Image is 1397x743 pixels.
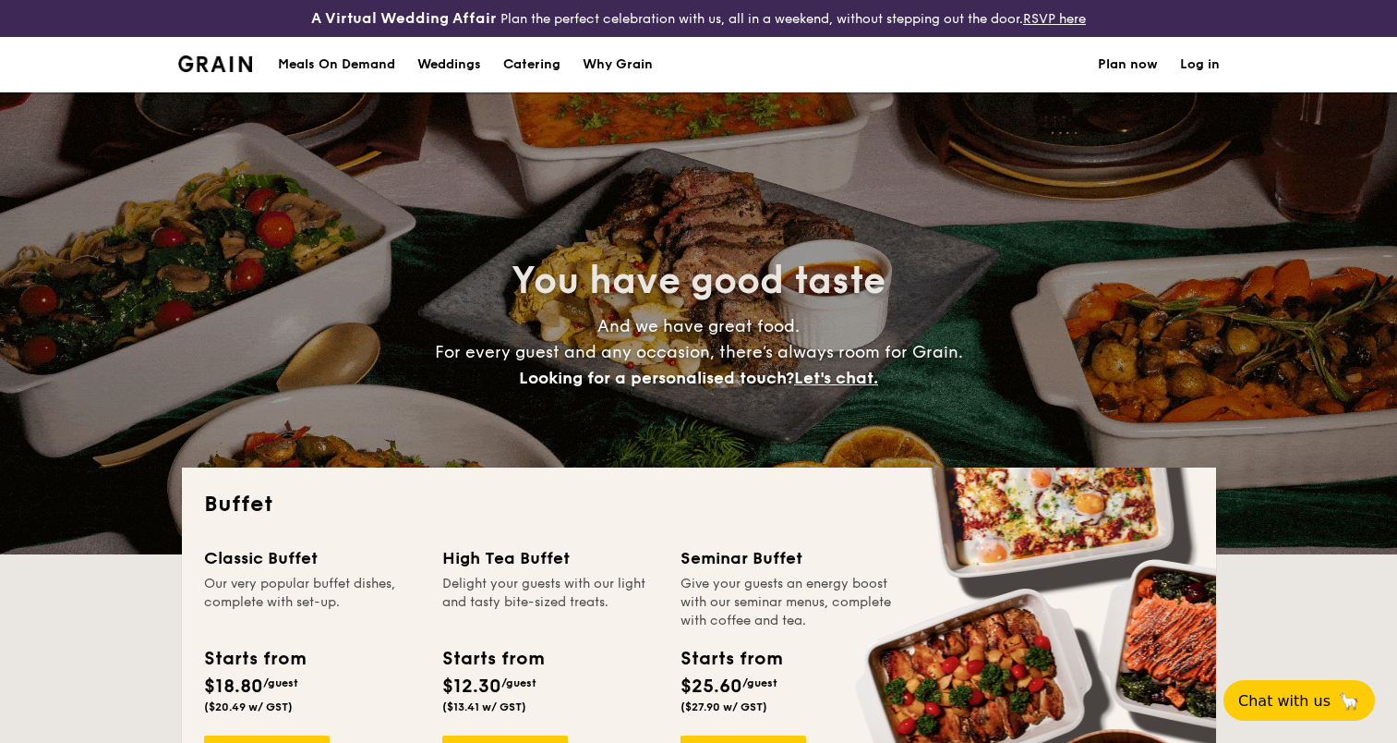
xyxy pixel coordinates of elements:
div: Starts from [204,645,305,673]
div: High Tea Buffet [442,545,658,571]
a: Plan now [1098,37,1158,92]
div: Plan the perfect celebration with us, all in a weekend, without stepping out the door. [233,7,1164,30]
span: Let's chat. [794,368,878,388]
span: /guest [263,676,298,689]
h4: A Virtual Wedding Affair [311,7,497,30]
span: /guest [742,676,777,689]
a: Logotype [178,55,253,72]
div: Why Grain [583,37,653,92]
a: Weddings [406,37,492,92]
div: Classic Buffet [204,545,420,571]
a: RSVP here [1023,11,1086,27]
span: ($20.49 w/ GST) [204,700,293,713]
a: Catering [492,37,572,92]
div: Our very popular buffet dishes, complete with set-up. [204,575,420,630]
span: Chat with us [1238,692,1331,710]
div: Seminar Buffet [680,545,897,571]
img: Grain [178,55,253,72]
span: Looking for a personalised touch? [519,368,794,388]
div: Meals On Demand [278,37,395,92]
div: Starts from [680,645,781,673]
h1: Catering [503,37,560,92]
div: Delight your guests with our light and tasty bite-sized treats. [442,575,658,630]
span: /guest [501,676,536,689]
span: ($13.41 w/ GST) [442,700,526,713]
span: You have good taste [512,259,885,303]
button: Chat with us🦙 [1223,680,1375,721]
div: Weddings [417,37,481,92]
span: $25.60 [680,676,742,698]
a: Why Grain [572,37,664,92]
a: Meals On Demand [267,37,406,92]
span: $12.30 [442,676,501,698]
div: Starts from [442,645,543,673]
h2: Buffet [204,490,1194,519]
a: Log in [1180,37,1220,92]
span: $18.80 [204,676,263,698]
span: ($27.90 w/ GST) [680,700,767,713]
div: Give your guests an energy boost with our seminar menus, complete with coffee and tea. [680,575,897,630]
span: 🦙 [1338,690,1360,712]
span: And we have great food. For every guest and any occasion, there’s always room for Grain. [435,316,963,388]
